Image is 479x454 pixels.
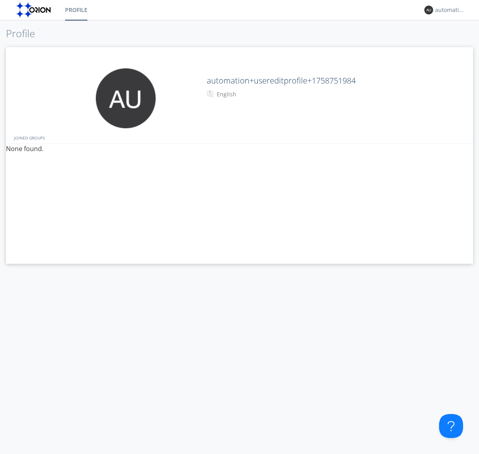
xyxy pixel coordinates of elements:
h1: Profile [6,28,473,39]
h2: automation+usereditprofile+1758751984 [207,76,428,85]
img: In groups with Translation enabled, your messages will be automatically translated to and from th... [207,89,215,99]
img: orion-labs-logo.svg [16,2,53,18]
div: automation+usereditprofile+1758751984 [435,6,465,14]
div: English [217,90,283,98]
img: 373638.png [424,6,433,14]
p: None found. [6,144,473,154]
img: 373638.png [96,68,156,128]
div: JOINED GROUPS [12,132,471,143]
iframe: Toggle Customer Support [439,414,463,438]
